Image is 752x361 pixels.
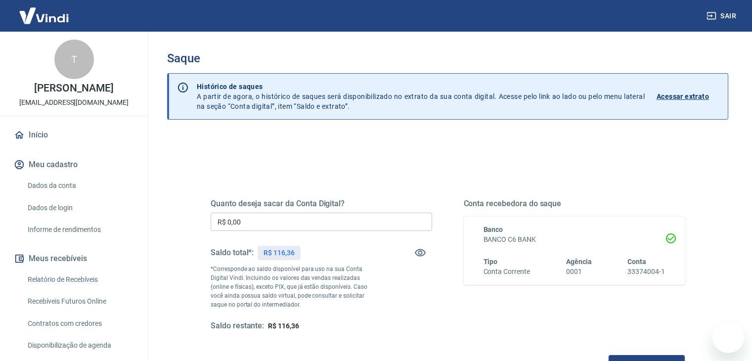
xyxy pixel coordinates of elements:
[211,248,254,258] h5: Saldo total*:
[24,220,136,240] a: Informe de rendimentos
[264,248,295,258] p: R$ 116,36
[657,82,720,111] a: Acessar extrato
[464,199,685,209] h5: Conta recebedora do saque
[657,91,709,101] p: Acessar extrato
[12,124,136,146] a: Início
[24,198,136,218] a: Dados de login
[24,314,136,334] a: Contratos com credores
[211,265,377,309] p: *Corresponde ao saldo disponível para uso na sua Conta Digital Vindi. Incluindo os valores das ve...
[211,321,264,331] h5: Saldo restante:
[566,258,592,266] span: Agência
[566,267,592,277] h6: 0001
[54,40,94,79] div: T
[484,267,530,277] h6: Conta Corrente
[24,270,136,290] a: Relatório de Recebíveis
[12,154,136,176] button: Meu cadastro
[484,226,503,233] span: Banco
[12,0,76,31] img: Vindi
[197,82,645,111] p: A partir de agora, o histórico de saques será disponibilizado no extrato da sua conta digital. Ac...
[24,291,136,312] a: Recebíveis Futuros Online
[627,267,665,277] h6: 33374004-1
[211,199,432,209] h5: Quanto deseja sacar da Conta Digital?
[484,258,498,266] span: Tipo
[24,176,136,196] a: Dados da conta
[12,248,136,270] button: Meus recebíveis
[167,51,728,65] h3: Saque
[24,335,136,356] a: Disponibilização de agenda
[268,322,299,330] span: R$ 116,36
[34,83,113,93] p: [PERSON_NAME]
[712,321,744,353] iframe: Botão para abrir a janela de mensagens
[197,82,645,91] p: Histórico de saques
[19,97,129,108] p: [EMAIL_ADDRESS][DOMAIN_NAME]
[705,7,740,25] button: Sair
[484,234,665,245] h6: BANCO C6 BANK
[627,258,646,266] span: Conta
